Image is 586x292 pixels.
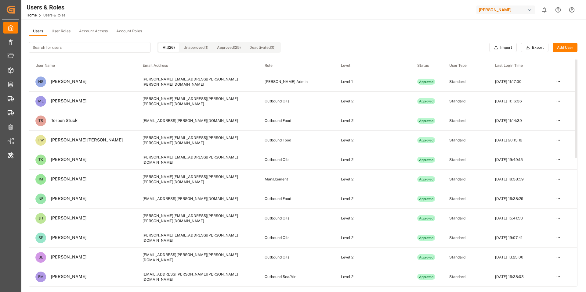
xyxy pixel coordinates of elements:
td: Level 2 [335,130,411,150]
td: [EMAIL_ADDRESS][PERSON_NAME][DOMAIN_NAME] [136,111,258,130]
button: Approved (25) [213,43,245,52]
td: Standard [443,247,489,267]
td: Standard [443,130,489,150]
div: [PERSON_NAME] [46,274,86,280]
td: Standard [443,189,489,208]
td: [PERSON_NAME][EMAIL_ADDRESS][PERSON_NAME][PERSON_NAME][DOMAIN_NAME] [136,72,258,91]
td: Outbound Food [258,189,335,208]
th: Email Address [136,59,258,72]
td: Outbound Oils [258,247,335,267]
div: Approved [417,215,436,221]
button: Account Roles [112,27,146,36]
td: Level 2 [335,169,411,189]
td: Outbound Oils [258,91,335,111]
a: Home [27,13,37,17]
th: Last Login Time [489,59,550,72]
div: Approved [417,254,436,260]
div: Approved [417,157,436,163]
td: [PERSON_NAME][EMAIL_ADDRESS][PERSON_NAME][PERSON_NAME][DOMAIN_NAME] [136,208,258,228]
td: Standard [443,72,489,91]
button: [PERSON_NAME] [476,4,537,16]
td: [DATE] 13:23:00 [489,247,550,267]
button: Export [521,43,548,52]
button: Add User [553,43,577,52]
td: Level 2 [335,267,411,287]
td: [DATE] 11:17:00 [489,72,550,91]
td: Standard [443,228,489,247]
td: [PERSON_NAME][EMAIL_ADDRESS][PERSON_NAME][DOMAIN_NAME] [136,150,258,169]
div: [PERSON_NAME] [476,5,535,14]
td: Level 2 [335,228,411,247]
button: Help Center [551,3,565,17]
td: Standard [443,267,489,287]
td: [DATE] 19:07:41 [489,228,550,247]
th: Level [335,59,411,72]
div: Approved [417,118,436,124]
div: [PERSON_NAME] [46,176,86,182]
div: Approved [417,98,436,104]
div: [PERSON_NAME] [46,235,86,240]
td: Outbound Oils [258,150,335,169]
td: Standard [443,169,489,189]
button: Users [29,27,47,36]
td: [DATE] 16:38:03 [489,267,550,287]
button: All (26) [158,43,179,52]
button: User Roles [47,27,75,36]
td: [DATE] 11:16:36 [489,91,550,111]
button: Import [489,43,517,52]
th: User Name [29,59,136,72]
button: Deactivated (0) [245,43,280,52]
div: Approved [417,196,436,202]
td: Outbound Oils [258,208,335,228]
div: [PERSON_NAME] [46,215,86,221]
td: Level 2 [335,189,411,208]
td: [DATE] 18:38:59 [489,169,550,189]
div: Approved [417,235,436,241]
th: Status [411,59,443,72]
td: [EMAIL_ADDRESS][PERSON_NAME][PERSON_NAME][DOMAIN_NAME] [136,247,258,267]
td: [DATE] 20:13:12 [489,130,550,150]
div: Approved [417,176,436,182]
td: Outbound Oils [258,228,335,247]
td: [DATE] 19:49:15 [489,150,550,169]
td: Outbound Food [258,111,335,130]
button: show 0 new notifications [537,3,551,17]
td: Management [258,169,335,189]
th: Role [258,59,335,72]
td: [PERSON_NAME][EMAIL_ADDRESS][PERSON_NAME][PERSON_NAME][DOMAIN_NAME] [136,91,258,111]
div: [PERSON_NAME] [46,98,86,104]
td: Level 2 [335,111,411,130]
button: Unapproved (1) [179,43,213,52]
td: [EMAIL_ADDRESS][PERSON_NAME][PERSON_NAME][DOMAIN_NAME] [136,267,258,287]
td: [DATE] 15:41:53 [489,208,550,228]
div: Approved [417,137,436,143]
button: Account Access [75,27,112,36]
td: [EMAIL_ADDRESS][PERSON_NAME][DOMAIN_NAME] [136,189,258,208]
td: Level 2 [335,208,411,228]
div: Approved [417,274,436,280]
td: [PERSON_NAME][EMAIL_ADDRESS][PERSON_NAME][PERSON_NAME][DOMAIN_NAME] [136,169,258,189]
div: [PERSON_NAME] [46,196,86,201]
td: [PERSON_NAME][EMAIL_ADDRESS][PERSON_NAME][PERSON_NAME][DOMAIN_NAME] [136,130,258,150]
td: Outbound Food [258,130,335,150]
td: [PERSON_NAME] Admin [258,72,335,91]
th: User Type [443,59,489,72]
div: [PERSON_NAME] [46,255,86,260]
td: Level 2 [335,247,411,267]
div: [PERSON_NAME] [46,79,86,84]
td: Standard [443,208,489,228]
td: Standard [443,91,489,111]
div: [PERSON_NAME] [PERSON_NAME] [46,137,123,143]
td: [PERSON_NAME][EMAIL_ADDRESS][PERSON_NAME][DOMAIN_NAME] [136,228,258,247]
input: Search for users [29,42,151,53]
div: [PERSON_NAME] [46,157,86,162]
td: [DATE] 11:14:39 [489,111,550,130]
div: Users & Roles [27,3,65,12]
td: [DATE] 16:38:29 [489,189,550,208]
div: Approved [417,79,436,85]
td: Level 2 [335,91,411,111]
td: Standard [443,111,489,130]
td: Standard [443,150,489,169]
td: Outbound Sea/Air [258,267,335,287]
div: Torben Stuck [46,118,78,123]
